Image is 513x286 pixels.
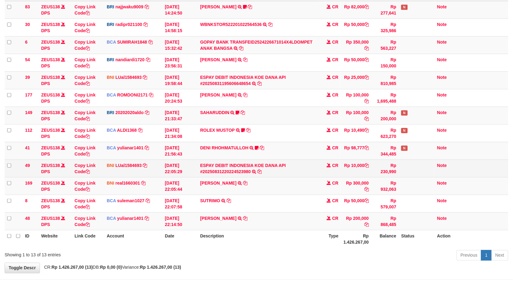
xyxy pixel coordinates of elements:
[146,57,150,62] a: Copy nandiardi1720 to clipboard
[437,128,447,133] a: Note
[401,5,407,10] span: Has Note
[25,40,28,45] span: 6
[163,107,198,124] td: [DATE] 21:33:47
[437,4,447,9] a: Note
[364,4,369,9] a: Copy Rp 82,000 to clipboard
[341,1,371,19] td: Rp 82,000
[141,181,146,186] a: Copy real1660301 to clipboard
[25,92,32,97] span: 177
[371,71,399,89] td: Rp 810,985
[332,145,338,150] span: CR
[341,160,371,177] td: Rp 10,000
[107,57,114,62] span: BRI
[143,163,147,168] a: Copy LUal1584693 to clipboard
[25,216,30,221] span: 48
[163,71,198,89] td: [DATE] 19:58:44
[115,110,144,115] a: 20202020aldo
[143,22,148,27] a: Copy radipr021100 to clipboard
[364,163,369,168] a: Copy Rp 10,000 to clipboard
[75,57,96,68] a: Copy Link Code
[107,22,114,27] span: BRI
[399,230,435,248] th: Status
[107,216,116,221] span: BCA
[364,116,369,121] a: Copy Rp 100,000 to clipboard
[364,99,369,104] a: Copy Rp 100,000 to clipboard
[341,142,371,160] td: Rp 98,777
[75,22,96,33] a: Copy Link Code
[341,212,371,230] td: Rp 200,000
[115,57,145,62] a: nandiardi1720
[145,216,149,221] a: Copy yulianar1401 to clipboard
[145,145,149,150] a: Copy yulianar1401 to clipboard
[41,198,60,203] a: ZEUS138
[163,160,198,177] td: [DATE] 22:05:29
[257,169,262,174] a: Copy ESPAY DEBIT INDONESIA KOE DANA API #20250831220224523980 to clipboard
[341,71,371,89] td: Rp 25,000
[332,75,338,80] span: CR
[239,46,243,51] a: Copy GOPAY BANK TRANSFEID2524226671014X4LDOMPET ANAK BANGSA to clipboard
[364,57,369,62] a: Copy Rp 50,000 to clipboard
[25,75,30,80] span: 39
[332,40,338,45] span: CR
[117,40,147,45] a: SUMIRAH1848
[75,216,96,227] a: Copy Link Code
[371,177,399,195] td: Rp 932,063
[341,89,371,107] td: Rp 100,000
[100,265,122,270] strong: Rp 0,00 (0)
[25,110,32,115] span: 149
[75,4,96,15] a: Copy Link Code
[41,128,60,133] a: ZEUS138
[163,36,198,54] td: [DATE] 15:32:42
[371,195,399,212] td: Rp 579,007
[200,92,237,97] a: [PERSON_NAME]
[332,110,338,115] span: CR
[435,230,508,248] th: Action
[198,230,320,248] th: Description
[200,57,237,62] a: [PERSON_NAME]
[200,4,237,9] a: [PERSON_NAME]
[364,128,369,133] a: Copy Rp 10,490 to clipboard
[23,230,39,248] th: ID
[200,40,313,51] a: GOPAY BANK TRANSFEID2524226671014X4LDOMPET ANAK BANGSA
[437,216,447,221] a: Note
[364,198,369,203] a: Copy Rp 50,000 to clipboard
[41,22,60,27] a: ZEUS138
[41,163,60,168] a: ZEUS138
[332,57,338,62] span: CR
[437,75,447,80] a: Note
[39,71,72,89] td: DPS
[371,19,399,36] td: Rp 325,986
[75,40,96,51] a: Copy Link Code
[25,145,30,150] span: 41
[117,145,144,150] a: yulianar1401
[341,19,371,36] td: Rp 50,000
[115,163,142,168] a: LUal1584693
[332,92,338,97] span: CR
[341,230,371,248] th: Rp 1.426.267,00
[148,40,153,45] a: Copy SUMIRAH1848 to clipboard
[364,75,369,80] a: Copy Rp 25,000 to clipboard
[437,145,447,150] a: Note
[25,22,30,27] span: 30
[319,230,341,248] th: Type
[437,40,447,45] a: Note
[39,212,72,230] td: DPS
[163,1,198,19] td: [DATE] 14:24:50
[117,128,137,133] a: ALDI1368
[39,1,72,19] td: DPS
[107,145,116,150] span: BCA
[364,46,369,51] a: Copy Rp 350,000 to clipboard
[39,54,72,71] td: DPS
[371,1,399,19] td: Rp 277,641
[163,89,198,107] td: [DATE] 20:24:53
[117,198,145,203] a: suleman1027
[25,181,32,186] span: 169
[72,230,104,248] th: Link Code
[341,54,371,71] td: Rp 50,000
[341,177,371,195] td: Rp 300,000
[364,222,369,227] a: Copy Rp 200,000 to clipboard
[332,216,338,221] span: CR
[243,216,247,221] a: Copy DANU ARI NUGRAHA to clipboard
[138,128,142,133] a: Copy ALDI1368 to clipboard
[107,75,114,80] span: BNI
